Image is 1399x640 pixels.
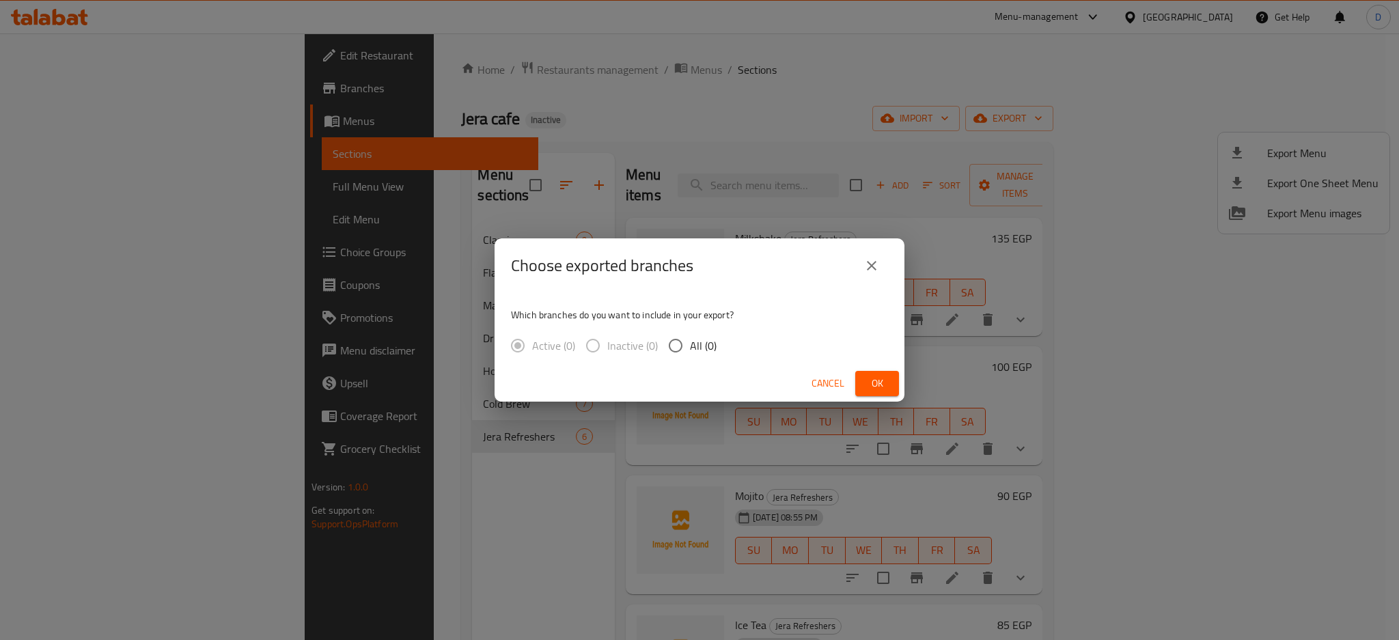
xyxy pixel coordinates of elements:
span: Inactive (0) [607,337,658,354]
button: close [855,249,888,282]
span: Active (0) [532,337,575,354]
button: Ok [855,371,899,396]
span: All (0) [690,337,717,354]
span: Cancel [812,375,844,392]
span: Ok [866,375,888,392]
h2: Choose exported branches [511,255,693,277]
p: Which branches do you want to include in your export? [511,308,888,322]
button: Cancel [806,371,850,396]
